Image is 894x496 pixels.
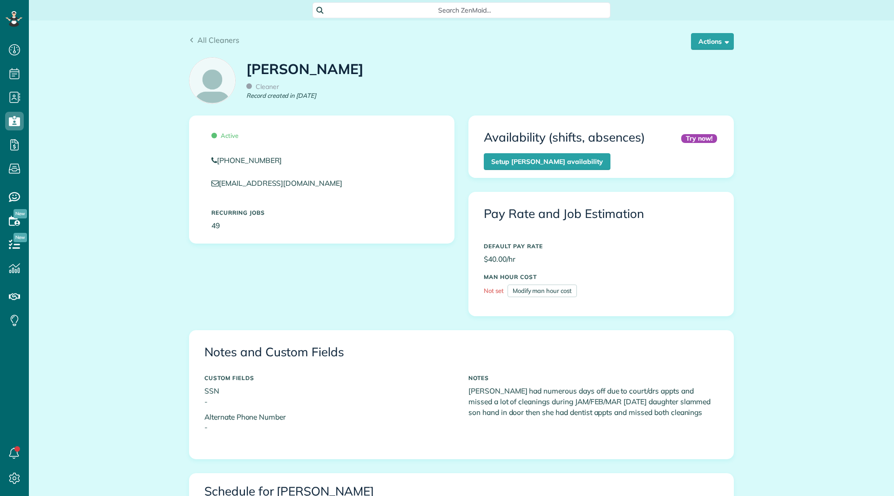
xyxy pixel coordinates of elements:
[211,220,432,231] p: 49
[484,287,504,294] span: Not set
[204,412,454,433] p: Alternate Phone Number -
[468,375,718,381] h5: NOTES
[189,34,239,46] a: All Cleaners
[14,209,27,218] span: New
[211,132,238,139] span: Active
[211,178,351,188] a: [EMAIL_ADDRESS][DOMAIN_NAME]
[681,134,717,143] div: Try now!
[211,210,432,216] h5: Recurring Jobs
[246,82,279,91] span: Cleaner
[197,35,239,45] span: All Cleaners
[484,153,610,170] a: Setup [PERSON_NAME] availability
[14,233,27,242] span: New
[246,91,316,100] em: Record created in [DATE]
[204,386,454,407] p: SSN -
[484,254,718,265] p: $40.00/hr
[211,155,432,166] a: [PHONE_NUMBER]
[246,61,364,77] h1: [PERSON_NAME]
[508,285,577,297] a: Modify man hour cost
[204,346,718,359] h3: Notes and Custom Fields
[484,274,718,280] h5: MAN HOUR COST
[484,243,718,249] h5: DEFAULT PAY RATE
[691,33,734,50] button: Actions
[204,375,454,381] h5: CUSTOM FIELDS
[190,58,235,103] img: employee_icon-c2f8239691d896a72cdd9dc41cfb7b06f9d69bdd837a2ad469be8ff06ab05b5f.png
[484,131,645,144] h3: Availability (shifts, absences)
[484,207,718,221] h3: Pay Rate and Job Estimation
[468,386,718,418] p: [PERSON_NAME] had numerous days off due to court/drs appts and missed a lot of cleanings during J...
